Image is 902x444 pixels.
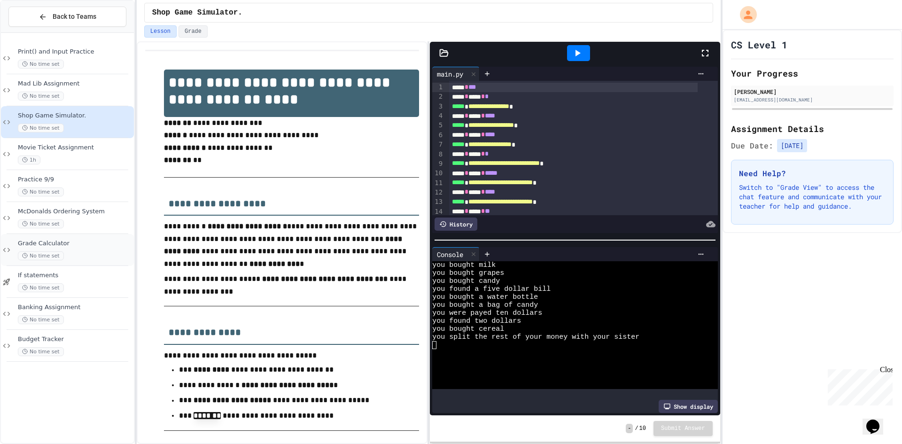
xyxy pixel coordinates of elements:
[18,283,64,292] span: No time set
[432,188,444,197] div: 12
[432,102,444,111] div: 3
[18,272,132,280] span: If statements
[18,80,132,88] span: Mad Lib Assignment
[739,183,886,211] p: Switch to "Grade View" to access the chat feature and communicate with your teacher for help and ...
[18,92,64,101] span: No time set
[731,140,773,151] span: Due Date:
[18,219,64,228] span: No time set
[432,249,468,259] div: Console
[432,83,444,92] div: 1
[432,169,444,178] div: 10
[432,301,538,309] span: you bought a bag of candy
[661,425,705,432] span: Submit Answer
[739,168,886,179] h3: Need Help?
[777,139,807,152] span: [DATE]
[432,179,444,188] div: 11
[432,293,538,301] span: you bought a water bottle
[863,406,893,435] iframe: chat widget
[432,285,551,293] span: you found a five dollar bill
[432,247,480,261] div: Console
[432,325,504,333] span: you bought cereal
[432,131,444,140] div: 6
[432,317,521,325] span: you found two dollars
[18,187,64,196] span: No time set
[18,156,40,164] span: 1h
[18,48,132,56] span: Print() and Input Practice
[734,96,891,103] div: [EMAIL_ADDRESS][DOMAIN_NAME]
[432,111,444,121] div: 4
[626,424,633,433] span: -
[639,425,646,432] span: 10
[432,67,480,81] div: main.py
[432,197,444,207] div: 13
[432,333,639,341] span: you split the rest of your money with your sister
[18,112,132,120] span: Shop Game Simulator.
[179,25,208,38] button: Grade
[8,7,126,27] button: Back to Teams
[659,400,718,413] div: Show display
[432,69,468,79] div: main.py
[18,208,132,216] span: McDonalds Ordering System
[824,366,893,405] iframe: chat widget
[18,144,132,152] span: Movie Ticket Assignment
[18,124,64,132] span: No time set
[432,207,444,217] div: 14
[432,309,542,317] span: you were payed ten dollars
[730,4,759,25] div: My Account
[144,25,177,38] button: Lesson
[731,38,787,51] h1: CS Level 1
[432,277,500,285] span: you bought candy
[432,150,444,159] div: 8
[53,12,96,22] span: Back to Teams
[152,7,242,18] span: Shop Game Simulator.
[4,4,65,60] div: Chat with us now!Close
[653,421,713,436] button: Submit Answer
[18,347,64,356] span: No time set
[18,176,132,184] span: Practice 9/9
[18,315,64,324] span: No time set
[18,60,64,69] span: No time set
[432,121,444,130] div: 5
[635,425,638,432] span: /
[432,261,496,269] span: you bought milk
[432,140,444,149] div: 7
[731,122,894,135] h2: Assignment Details
[18,240,132,248] span: Grade Calculator
[734,87,891,96] div: [PERSON_NAME]
[18,335,132,343] span: Budget Tracker
[432,92,444,101] div: 2
[731,67,894,80] h2: Your Progress
[435,218,477,231] div: History
[18,304,132,312] span: Banking Assignment
[432,159,444,169] div: 9
[18,251,64,260] span: No time set
[432,269,504,277] span: you bought grapes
